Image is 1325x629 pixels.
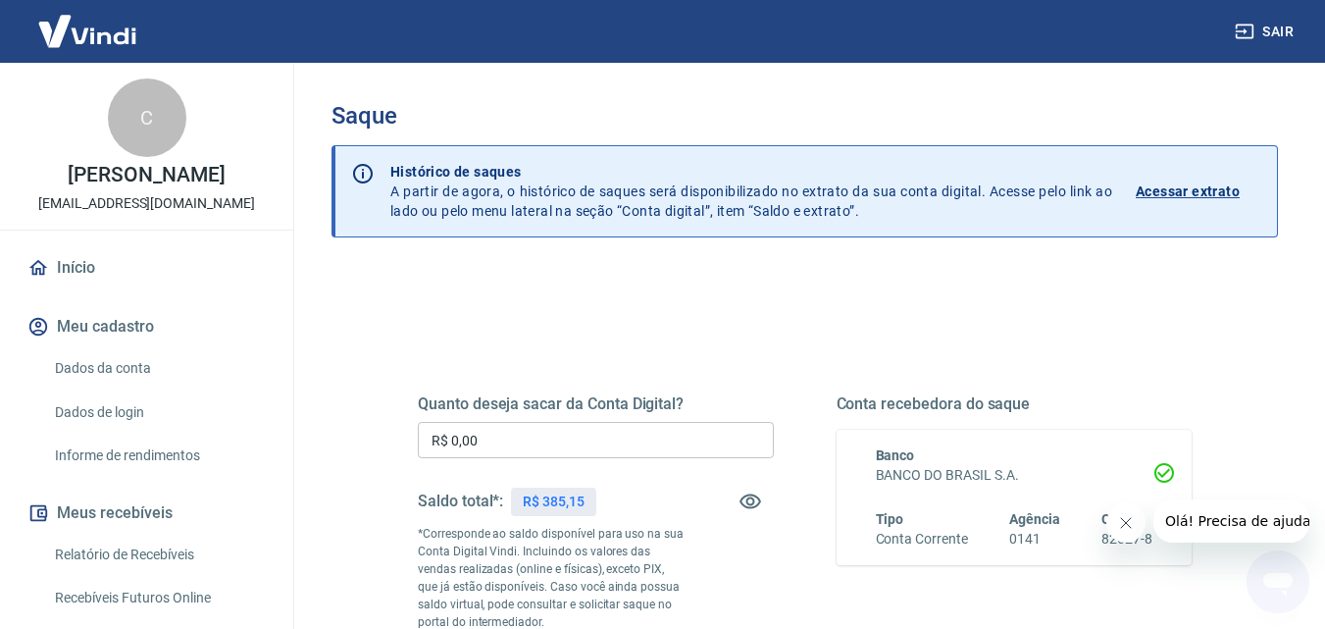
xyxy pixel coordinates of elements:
p: Histórico de saques [390,162,1112,182]
iframe: Mensagem da empresa [1153,499,1309,543]
p: [PERSON_NAME] [68,165,225,185]
a: Informe de rendimentos [47,436,270,476]
h6: 0141 [1009,529,1060,550]
h5: Quanto deseja sacar da Conta Digital? [418,394,774,414]
button: Meu cadastro [24,305,270,348]
span: Tipo [876,511,904,527]
div: C [108,79,186,157]
a: Acessar extrato [1136,162,1261,221]
span: Agência [1009,511,1060,527]
a: Início [24,246,270,289]
h5: Saldo total*: [418,492,503,511]
button: Sair [1231,14,1301,50]
span: Conta [1101,511,1139,527]
img: Vindi [24,1,151,61]
h6: BANCO DO BRASIL S.A. [876,465,1153,486]
h3: Saque [331,102,1278,130]
a: Recebíveis Futuros Online [47,578,270,618]
a: Dados de login [47,393,270,433]
a: Dados da conta [47,348,270,389]
p: Acessar extrato [1136,182,1240,201]
h6: 82627-8 [1101,529,1152,550]
button: Meus recebíveis [24,492,270,535]
p: [EMAIL_ADDRESS][DOMAIN_NAME] [38,193,255,214]
p: A partir de agora, o histórico de saques será disponibilizado no extrato da sua conta digital. Ac... [390,162,1112,221]
iframe: Fechar mensagem [1106,503,1146,543]
iframe: Botão para abrir a janela de mensagens [1247,550,1309,613]
h6: Conta Corrente [876,529,968,550]
span: Banco [876,447,915,463]
h5: Conta recebedora do saque [837,394,1193,414]
a: Relatório de Recebíveis [47,535,270,575]
p: R$ 385,15 [523,492,585,512]
span: Olá! Precisa de ajuda? [12,14,165,29]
